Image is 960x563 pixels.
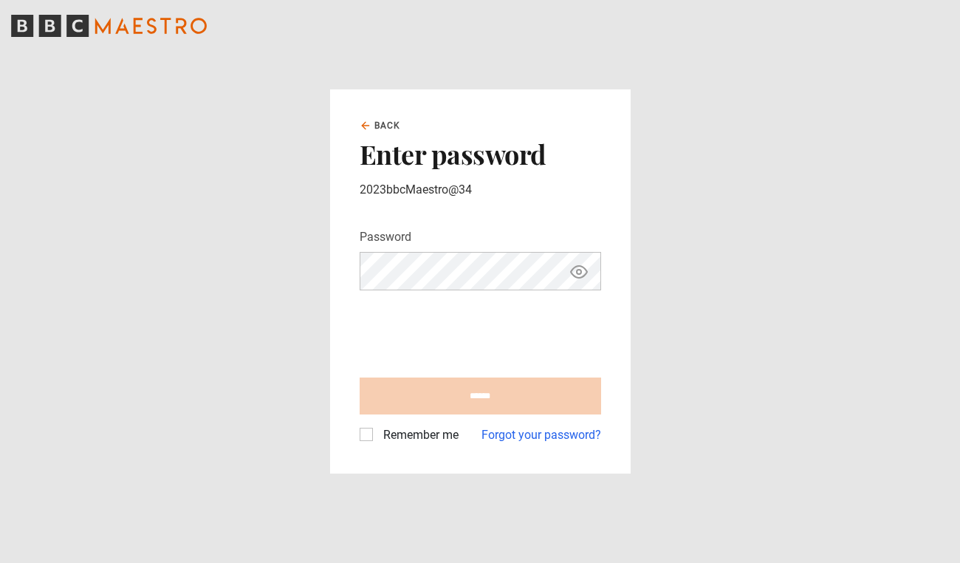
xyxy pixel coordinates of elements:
label: Password [360,228,411,246]
p: 2023bbcMaestro@34 [360,181,601,199]
h2: Enter password [360,138,601,169]
span: Back [374,119,401,132]
svg: BBC Maestro [11,15,207,37]
a: Back [360,119,401,132]
iframe: reCAPTCHA [360,302,584,360]
a: Forgot your password? [481,426,601,444]
label: Remember me [377,426,459,444]
button: Show password [566,259,592,284]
